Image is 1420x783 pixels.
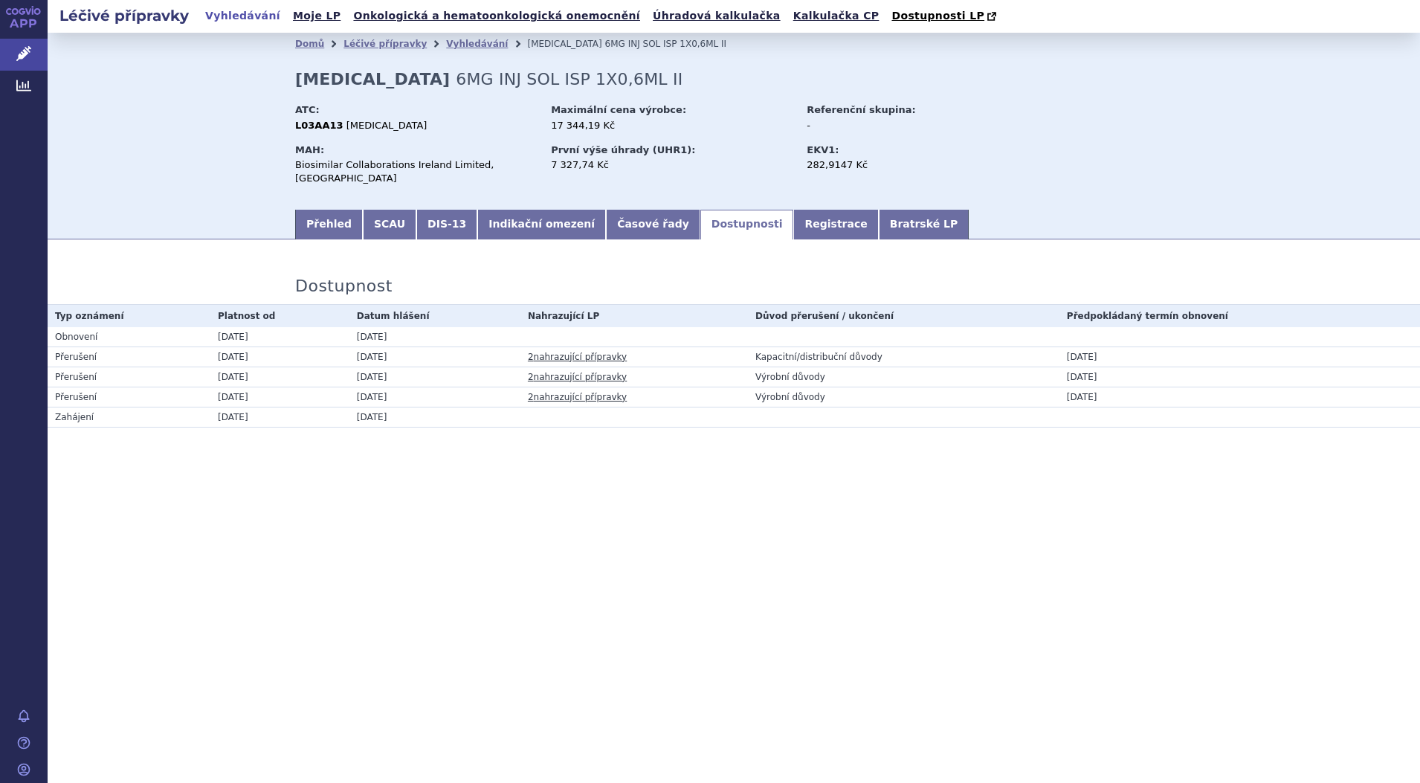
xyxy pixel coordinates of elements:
[349,387,520,407] td: [DATE]
[551,158,793,172] div: 7 327,74 Kč
[48,305,210,327] th: Typ oznámení
[807,158,974,172] div: 282,9147 Kč
[887,6,1004,27] a: Dostupnosti LP
[748,367,1059,387] td: Výrobní důvody
[1059,347,1420,367] td: [DATE]
[446,39,508,49] a: Vyhledávání
[879,210,969,239] a: Bratrské LP
[789,6,884,26] a: Kalkulačka CP
[343,39,427,49] a: Léčivé přípravky
[48,387,210,407] td: Přerušení
[527,39,601,49] span: [MEDICAL_DATA]
[416,210,477,239] a: DIS-13
[48,5,201,26] h2: Léčivé přípravky
[648,6,785,26] a: Úhradová kalkulačka
[528,352,627,362] a: 2nahrazující přípravky
[210,347,349,367] td: [DATE]
[288,6,345,26] a: Moje LP
[295,70,450,88] strong: [MEDICAL_DATA]
[210,387,349,407] td: [DATE]
[295,277,393,296] h3: Dostupnost
[349,347,520,367] td: [DATE]
[748,387,1059,407] td: Výrobní důvody
[456,70,682,88] span: 6MG INJ SOL ISP 1X0,6ML II
[346,120,427,131] span: [MEDICAL_DATA]
[210,305,349,327] th: Platnost od
[349,305,520,327] th: Datum hlášení
[210,407,349,427] td: [DATE]
[748,305,1059,327] th: Důvod přerušení / ukončení
[520,305,748,327] th: Nahrazující LP
[210,327,349,347] td: [DATE]
[48,407,210,427] td: Zahájení
[807,144,839,155] strong: EKV1:
[528,352,534,362] span: 2
[295,104,320,115] strong: ATC:
[528,372,534,382] span: 2
[528,372,627,382] a: 2nahrazující přípravky
[295,39,324,49] a: Domů
[1059,387,1420,407] td: [DATE]
[700,210,794,239] a: Dostupnosti
[48,327,210,347] td: Obnovení
[605,39,727,49] span: 6MG INJ SOL ISP 1X0,6ML II
[551,119,793,132] div: 17 344,19 Kč
[349,407,520,427] td: [DATE]
[363,210,416,239] a: SCAU
[349,367,520,387] td: [DATE]
[551,144,695,155] strong: První výše úhrady (UHR1):
[551,104,686,115] strong: Maximální cena výrobce:
[528,392,627,402] a: 2nahrazující přípravky
[48,367,210,387] td: Přerušení
[295,210,363,239] a: Přehled
[807,104,915,115] strong: Referenční skupina:
[748,347,1059,367] td: Kapacitní/distribuční důvody
[201,6,285,26] a: Vyhledávání
[891,10,984,22] span: Dostupnosti LP
[48,347,210,367] td: Přerušení
[807,119,974,132] div: -
[1059,305,1420,327] th: Předpokládaný termín obnovení
[295,144,324,155] strong: MAH:
[295,158,537,185] div: Biosimilar Collaborations Ireland Limited, [GEOGRAPHIC_DATA]
[210,367,349,387] td: [DATE]
[606,210,700,239] a: Časové řady
[349,6,645,26] a: Onkologická a hematoonkologická onemocnění
[528,392,534,402] span: 2
[295,120,343,131] strong: L03AA13
[349,327,520,347] td: [DATE]
[793,210,878,239] a: Registrace
[1059,367,1420,387] td: [DATE]
[477,210,606,239] a: Indikační omezení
